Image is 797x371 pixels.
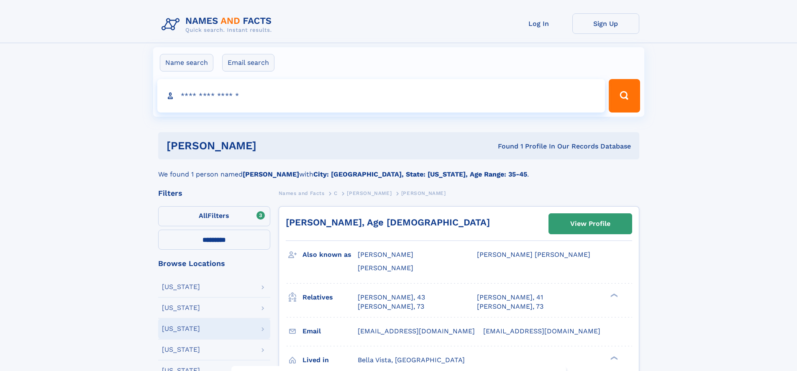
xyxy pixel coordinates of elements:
a: C [334,188,338,198]
a: [PERSON_NAME], 41 [477,293,543,302]
div: Found 1 Profile In Our Records Database [377,142,631,151]
div: We found 1 person named with . [158,159,639,179]
h3: Also known as [302,248,358,262]
span: All [199,212,208,220]
label: Email search [222,54,274,72]
div: ❯ [608,292,618,298]
div: Browse Locations [158,260,270,267]
span: [PERSON_NAME] [358,264,413,272]
a: Names and Facts [279,188,325,198]
a: [PERSON_NAME] [347,188,392,198]
a: [PERSON_NAME], 43 [358,293,425,302]
a: View Profile [549,214,632,234]
span: C [334,190,338,196]
span: Bella Vista, [GEOGRAPHIC_DATA] [358,356,465,364]
a: [PERSON_NAME], Age [DEMOGRAPHIC_DATA] [286,217,490,228]
span: [PERSON_NAME] [347,190,392,196]
button: Search Button [609,79,640,113]
h3: Email [302,324,358,338]
a: [PERSON_NAME], 73 [358,302,424,311]
div: View Profile [570,214,610,233]
span: [PERSON_NAME] [401,190,446,196]
a: Sign Up [572,13,639,34]
h1: [PERSON_NAME] [167,141,377,151]
a: [PERSON_NAME], 73 [477,302,543,311]
span: [PERSON_NAME] [PERSON_NAME] [477,251,590,258]
a: Log In [505,13,572,34]
h3: Lived in [302,353,358,367]
b: City: [GEOGRAPHIC_DATA], State: [US_STATE], Age Range: 35-45 [313,170,527,178]
label: Name search [160,54,213,72]
div: [US_STATE] [162,325,200,332]
input: search input [157,79,605,113]
div: [US_STATE] [162,284,200,290]
span: [PERSON_NAME] [358,251,413,258]
div: [US_STATE] [162,346,200,353]
span: [EMAIL_ADDRESS][DOMAIN_NAME] [483,327,600,335]
span: [EMAIL_ADDRESS][DOMAIN_NAME] [358,327,475,335]
label: Filters [158,206,270,226]
img: Logo Names and Facts [158,13,279,36]
div: ❯ [608,355,618,361]
h3: Relatives [302,290,358,304]
div: [US_STATE] [162,304,200,311]
div: Filters [158,189,270,197]
b: [PERSON_NAME] [243,170,299,178]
